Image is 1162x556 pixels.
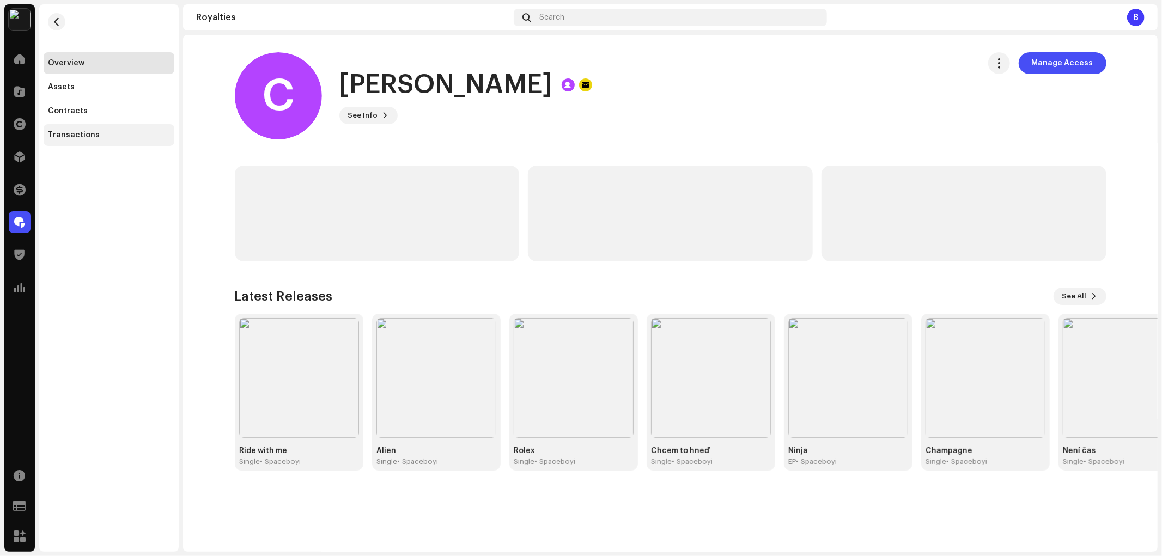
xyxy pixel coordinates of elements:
h1: [PERSON_NAME] [339,68,553,102]
div: Rolex [514,447,634,455]
div: B [1127,9,1145,26]
h3: Latest Releases [235,288,333,305]
div: Royalties [196,13,509,22]
span: See Info [348,105,378,126]
div: EP [788,457,796,466]
div: Single [514,457,534,466]
re-m-nav-item: Overview [44,52,174,74]
div: Champagne [926,447,1045,455]
div: • Spaceboyi [796,457,837,466]
img: 39288ecb-de1c-4b3d-a48a-8badaed89913 [926,318,1045,438]
div: Ninja [788,447,908,455]
re-m-nav-item: Transactions [44,124,174,146]
div: Ride with me [239,447,359,455]
div: Chcem to hneď [651,447,771,455]
div: Single [1063,457,1084,466]
img: ee90f3dc-6101-40d4-a45c-36d876179bde [376,318,496,438]
div: Overview [48,59,84,68]
img: efe51eb9-62d5-4a8b-8d4b-4efc79d54d02 [514,318,634,438]
img: 8fdc6e19-8d61-4f76-9a81-34a9062ebc65 [651,318,771,438]
button: See All [1054,288,1106,305]
div: • Spaceboyi [1084,457,1124,466]
div: Single [239,457,260,466]
div: • Spaceboyi [672,457,713,466]
div: Single [651,457,672,466]
span: See All [1062,285,1087,307]
span: Search [539,13,564,22]
div: • Spaceboyi [946,457,987,466]
span: Manage Access [1032,52,1093,74]
button: See Info [339,107,398,124]
div: Assets [48,83,75,91]
button: Manage Access [1019,52,1106,74]
div: Alien [376,447,496,455]
img: bb363a53-1080-4c54-8300-d1ebc49808c7 [239,318,359,438]
img: 87673747-9ce7-436b-aed6-70e10163a7f0 [9,9,31,30]
div: Single [376,457,397,466]
div: C [235,52,322,139]
div: Single [926,457,946,466]
re-m-nav-item: Contracts [44,100,174,122]
div: • Spaceboyi [534,457,575,466]
img: 51e7b811-fe69-448d-906b-22976ff52807 [788,318,908,438]
div: • Spaceboyi [397,457,438,466]
re-m-nav-item: Assets [44,76,174,98]
div: • Spaceboyi [260,457,301,466]
div: Contracts [48,107,88,115]
div: Transactions [48,131,100,139]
